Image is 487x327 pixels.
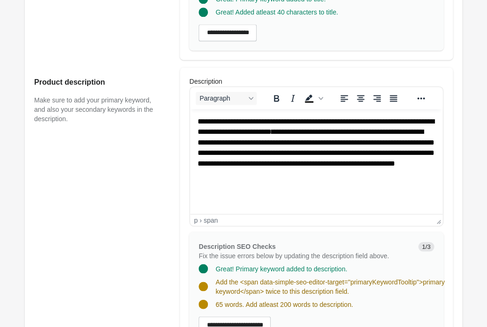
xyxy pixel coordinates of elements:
[433,214,443,225] div: Press the Up and Down arrow keys to resize the editor.
[199,251,411,260] p: Fix the issue errors below by updating the description field above.
[369,92,385,105] button: Align right
[268,92,284,105] button: Bold
[215,278,444,295] span: Add the <span data-simple-seo-editor-target="primaryKeywordTooltip">primary keyword</span> twice ...
[215,265,347,272] span: Great! Primary keyword added to description.
[215,8,338,16] span: Great! Added atleast 40 characters to title.
[196,92,257,105] button: Blocks
[285,92,301,105] button: Italic
[215,300,353,308] span: 65 words. Add atleast 200 words to description.
[418,242,434,251] span: 1/3
[199,242,275,250] span: Description SEO Checks
[301,92,325,105] div: Background color
[190,109,443,214] iframe: Rich Text Area
[194,216,198,224] div: p
[353,92,369,105] button: Align center
[385,92,401,105] button: Justify
[199,216,202,224] div: ›
[34,95,161,124] p: Make sure to add your primary keyword, and also your secondary keywords in the description.
[336,92,352,105] button: Align left
[413,92,429,105] button: Reveal or hide additional toolbar items
[204,216,218,224] div: span
[34,77,161,88] h2: Product description
[199,94,245,102] span: Paragraph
